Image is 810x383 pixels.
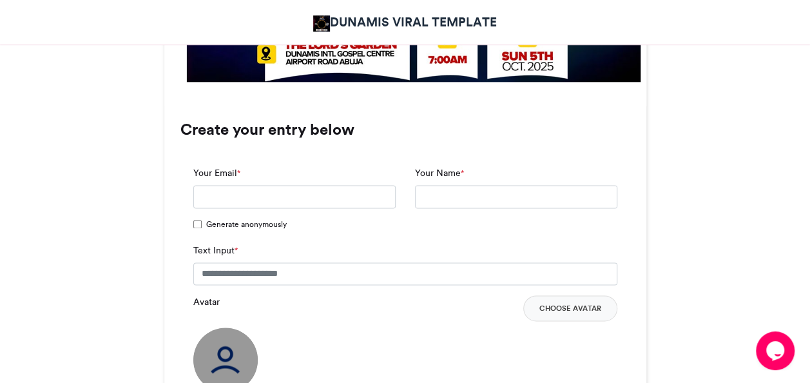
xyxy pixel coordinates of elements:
span: Generate anonymously [206,219,287,230]
iframe: chat widget [756,331,797,370]
label: Avatar [193,295,220,309]
label: Your Email [193,166,240,180]
input: Generate anonymously [193,220,202,228]
label: Your Name [415,166,464,180]
button: Choose Avatar [523,295,617,321]
a: DUNAMIS VIRAL TEMPLATE [313,13,497,32]
h3: Create your entry below [180,122,630,137]
img: DUNAMIS VIRAL TEMPLATE [313,15,331,32]
label: Text Input [193,244,238,257]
